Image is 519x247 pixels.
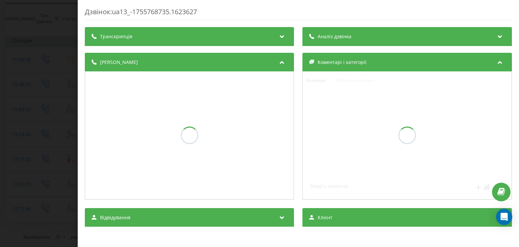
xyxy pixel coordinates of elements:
span: Відвідування [100,214,130,221]
div: Дзвінок : ua13_-1755768735.1623627 [85,7,512,20]
span: Клієнт [318,214,333,221]
div: Open Intercom Messenger [496,209,512,225]
span: Транскрипція [100,33,132,40]
span: Коментарі і категорії [318,59,367,66]
span: [PERSON_NAME] [100,59,138,66]
span: Аналіз дзвінка [318,33,352,40]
